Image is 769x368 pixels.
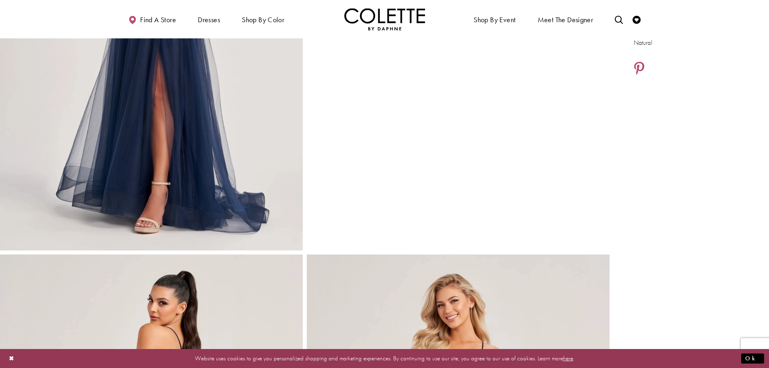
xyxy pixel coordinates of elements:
a: Meet the designer [536,8,595,30]
span: Meet the designer [538,16,593,24]
a: Toggle search [613,8,625,30]
a: Check Wishlist [631,8,643,30]
span: Shop by color [240,8,286,30]
a: here [563,354,573,362]
div: Natural [634,38,687,47]
span: Dresses [196,8,222,30]
a: Visit Home Page [344,8,425,30]
button: Close Dialog [5,351,19,366]
img: Colette by Daphne [344,8,425,30]
span: Dresses [198,16,220,24]
span: Shop by color [242,16,284,24]
a: Share using Pinterest - Opens in new tab [634,61,645,77]
span: Find a store [140,16,176,24]
span: Shop By Event [471,8,518,30]
a: Find a store [126,8,178,30]
span: Shop By Event [474,16,515,24]
button: Submit Dialog [741,353,764,364]
p: Website uses cookies to give you personalized shopping and marketing experiences. By continuing t... [58,353,711,364]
